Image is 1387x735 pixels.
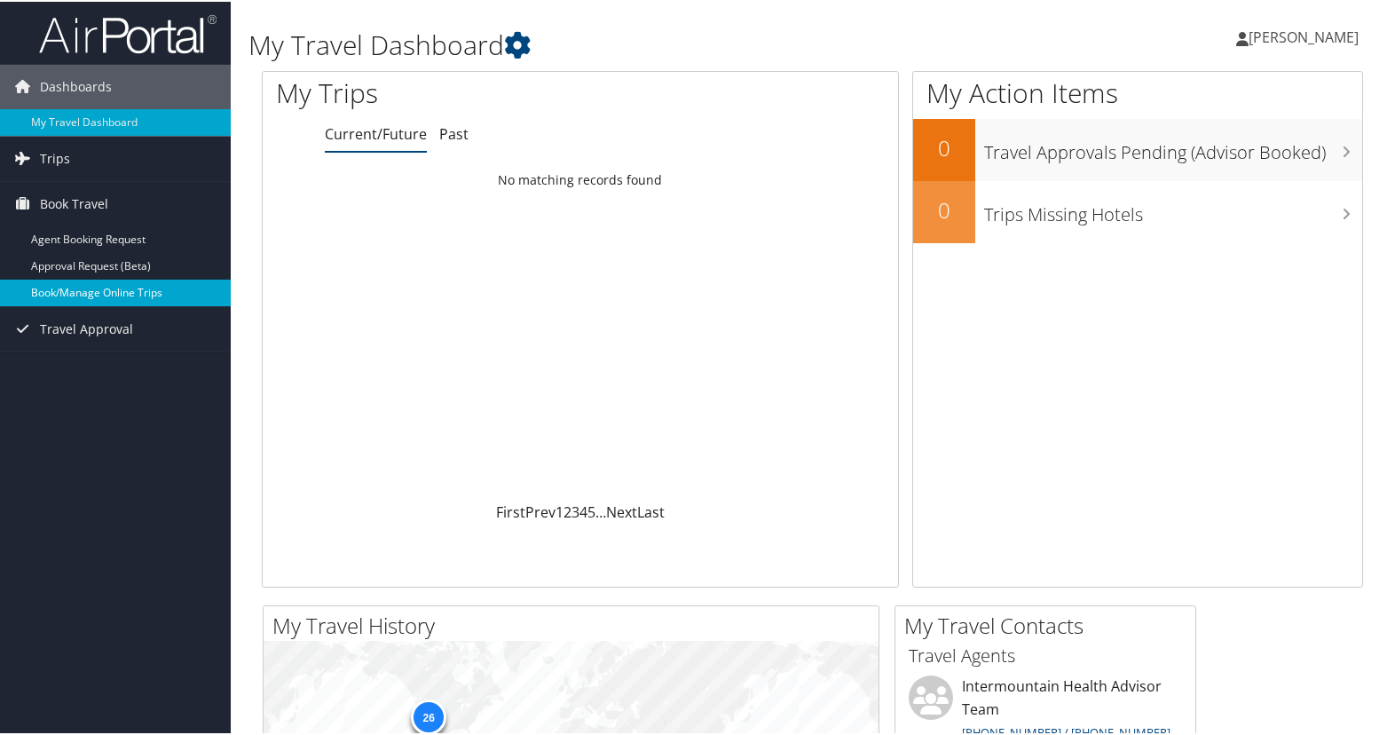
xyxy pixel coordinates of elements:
a: Prev [525,501,556,520]
a: 0Travel Approvals Pending (Advisor Booked) [913,117,1362,179]
a: 4 [579,501,587,520]
a: [PERSON_NAME] [1236,9,1376,62]
td: No matching records found [263,162,898,194]
span: … [595,501,606,520]
h2: My Travel Contacts [904,609,1195,639]
a: First [496,501,525,520]
a: 3 [571,501,579,520]
div: 26 [411,698,446,733]
h1: My Travel Dashboard [248,25,1000,62]
a: 0Trips Missing Hotels [913,179,1362,241]
span: Dashboards [40,63,112,107]
img: airportal-logo.png [39,12,217,53]
a: Current/Future [325,122,427,142]
h3: Travel Agents [909,642,1182,667]
h3: Trips Missing Hotels [984,192,1362,225]
span: Book Travel [40,180,108,225]
h2: My Travel History [272,609,879,639]
span: Travel Approval [40,305,133,350]
h1: My Action Items [913,73,1362,110]
a: Past [439,122,469,142]
h1: My Trips [276,73,619,110]
a: 1 [556,501,563,520]
h2: 0 [913,194,975,224]
h2: 0 [913,131,975,162]
a: Last [637,501,665,520]
a: 5 [587,501,595,520]
h3: Travel Approvals Pending (Advisor Booked) [984,130,1362,163]
span: Trips [40,135,70,179]
a: Next [606,501,637,520]
span: [PERSON_NAME] [1249,26,1359,45]
a: 2 [563,501,571,520]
